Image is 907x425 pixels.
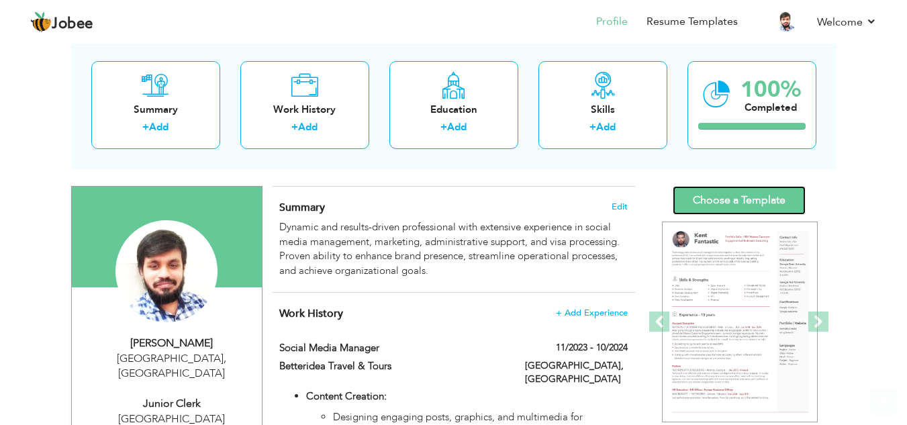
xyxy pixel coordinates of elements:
div: Summary [102,103,209,117]
span: , [224,351,226,366]
a: Add [298,120,318,134]
strong: Content Creation: [306,389,387,403]
span: Work History [279,306,343,321]
div: Work History [251,103,359,117]
a: Choose a Template [673,186,806,215]
span: + Add Experience [556,308,628,318]
label: + [589,120,596,134]
h4: Adding a summary is a quick and easy way to highlight your experience and interests. [279,201,627,214]
img: Profile Img [775,10,797,32]
label: Social Media Manager [279,341,505,355]
label: + [440,120,447,134]
div: [GEOGRAPHIC_DATA] [GEOGRAPHIC_DATA] [82,351,262,382]
a: Welcome [817,14,877,30]
img: Muhammad Aamir Qureshi [115,220,218,322]
a: Jobee [30,11,93,33]
span: Jobee [52,17,93,32]
div: [PERSON_NAME] [82,336,262,351]
img: jobee.io [30,11,52,33]
a: Add [447,120,467,134]
span: Edit [612,202,628,211]
label: 11/2023 - 10/2024 [556,341,628,355]
div: Education [400,103,508,117]
div: Skills [549,103,657,117]
label: Betteridea Travel & Tours [279,359,505,373]
a: Profile [596,14,628,30]
span: Summary [279,200,325,215]
div: Dynamic and results-driven professional with extensive experience in social media management, mar... [279,220,627,278]
a: Add [596,120,616,134]
label: + [142,120,149,134]
a: Add [149,120,169,134]
a: Resume Templates [647,14,738,30]
h4: This helps to show the companies you have worked for. [279,307,627,320]
div: 100% [741,79,801,101]
div: Junior Clerk [82,396,262,412]
label: + [291,120,298,134]
label: [GEOGRAPHIC_DATA], [GEOGRAPHIC_DATA] [525,359,628,386]
div: Completed [741,101,801,115]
